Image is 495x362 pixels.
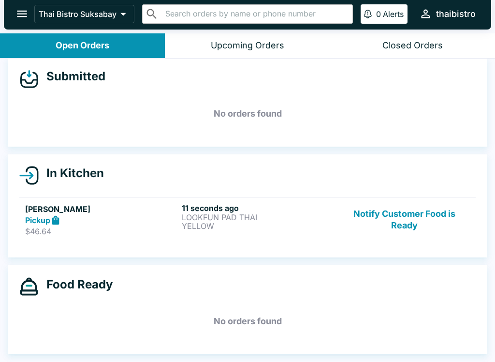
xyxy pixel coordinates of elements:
h4: Submitted [39,69,105,84]
h4: Food Ready [39,277,113,292]
h5: No orders found [19,96,476,131]
p: Thai Bistro Suksabay [39,9,116,19]
h5: No orders found [19,304,476,339]
div: Upcoming Orders [211,40,284,51]
div: thaibistro [436,8,476,20]
p: YELLOW [182,222,335,230]
h4: In Kitchen [39,166,104,181]
button: open drawer [10,1,34,26]
p: LOOKFUN PAD THAI [182,213,335,222]
button: thaibistro [415,3,480,24]
input: Search orders by name or phone number [162,7,349,21]
button: Notify Customer Food is Ready [339,203,470,237]
strong: Pickup [25,215,50,225]
a: [PERSON_NAME]Pickup$46.6411 seconds agoLOOKFUN PAD THAIYELLOWNotify Customer Food is Ready [19,197,476,242]
p: Alerts [383,9,404,19]
p: $46.64 [25,226,178,236]
div: Closed Orders [382,40,443,51]
button: Thai Bistro Suksabay [34,5,134,23]
h5: [PERSON_NAME] [25,203,178,215]
p: 0 [376,9,381,19]
h6: 11 seconds ago [182,203,335,213]
div: Open Orders [56,40,109,51]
